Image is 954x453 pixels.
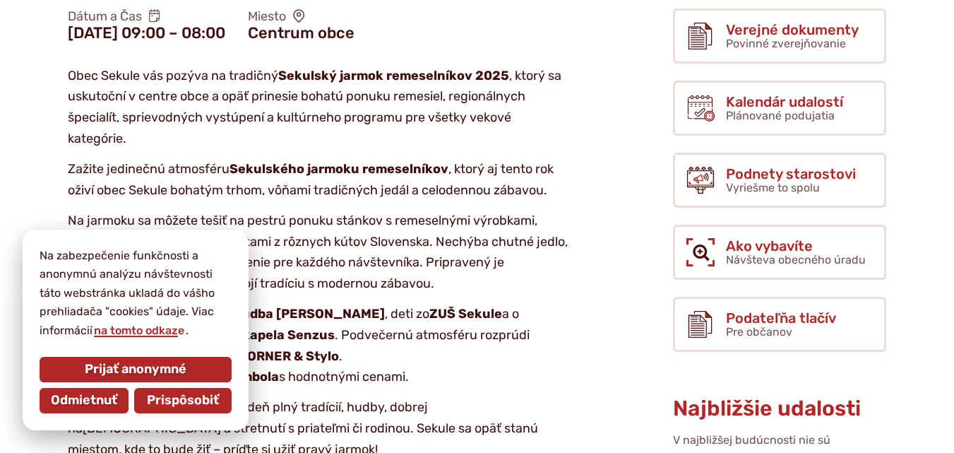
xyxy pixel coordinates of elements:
[147,393,219,408] span: Prispôsobiť
[726,325,792,339] span: Pre občanov
[68,24,225,42] figcaption: [DATE] 09:00 – 08:00
[278,68,509,83] strong: Sekulský jarmok remeselníkov 2025
[726,238,866,254] span: Ako vybavíte
[174,306,385,322] strong: Dychová hudba [PERSON_NAME]
[673,297,886,352] a: Podateľňa tlačív Pre občanov
[726,253,866,266] span: Návšteva obecného úradu
[242,327,335,343] strong: kapela Senzus
[51,393,117,408] span: Odmietnuť
[134,388,232,413] button: Prispôsobiť
[68,159,569,201] p: Zažite jedinečnú atmosféru , ktorý aj tento rok oživí obec Sekule bohatým trhom, vôňami tradičnýc...
[726,181,820,194] span: Vyriešme to spolu
[726,94,843,110] span: Kalendár udalostí
[726,109,835,122] span: Plánované podujatia
[93,324,186,337] a: na tomto odkaze
[673,153,886,208] a: Podnety starostovi Vyriešme to spolu
[68,8,225,25] span: Dátum a Čas
[248,24,354,42] figcaption: Centrum obce
[673,81,886,136] a: Kalendár udalostí Plánované podujatia
[68,66,569,150] p: Obec Sekule vás pozýva na tradičný , ktorý sa uskutoční v centre obce a opäť prinesie bohatú ponu...
[40,388,129,413] button: Odmietnuť
[726,310,836,326] span: Podateľňa tlačív
[68,211,569,295] p: Na jarmoku sa môžete tešiť na pestrú ponuku stánkov s remeselnými výrobkami, domácimi produktmi a...
[85,362,186,377] span: Prijať anonymné
[229,161,448,177] strong: Sekulského jarmoku remeselníkov
[726,37,846,50] span: Povinné zverejňovanie
[726,166,856,182] span: Podnety starostovi
[726,22,859,37] span: Verejné dokumenty
[248,8,354,25] span: Miesto
[429,306,502,322] strong: ZUŠ Sekule
[673,225,886,280] a: Ako vybavíte Návšteva obecného úradu
[194,348,339,364] strong: MAFIA CORNER & Stylo
[673,397,886,420] h3: Najbližšie udalosti
[68,304,569,388] p: Na pódiu vystúpia , deti zo a o hudobný zážitok sa postará aj . Podvečernú atmosféru rozprúdi ene...
[40,357,232,382] button: Prijať anonymné
[40,247,232,340] p: Na zabezpečenie funkčnosti a anonymnú analýzu návštevnosti táto webstránka ukladá do vášho prehli...
[673,8,886,64] a: Verejné dokumenty Povinné zverejňovanie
